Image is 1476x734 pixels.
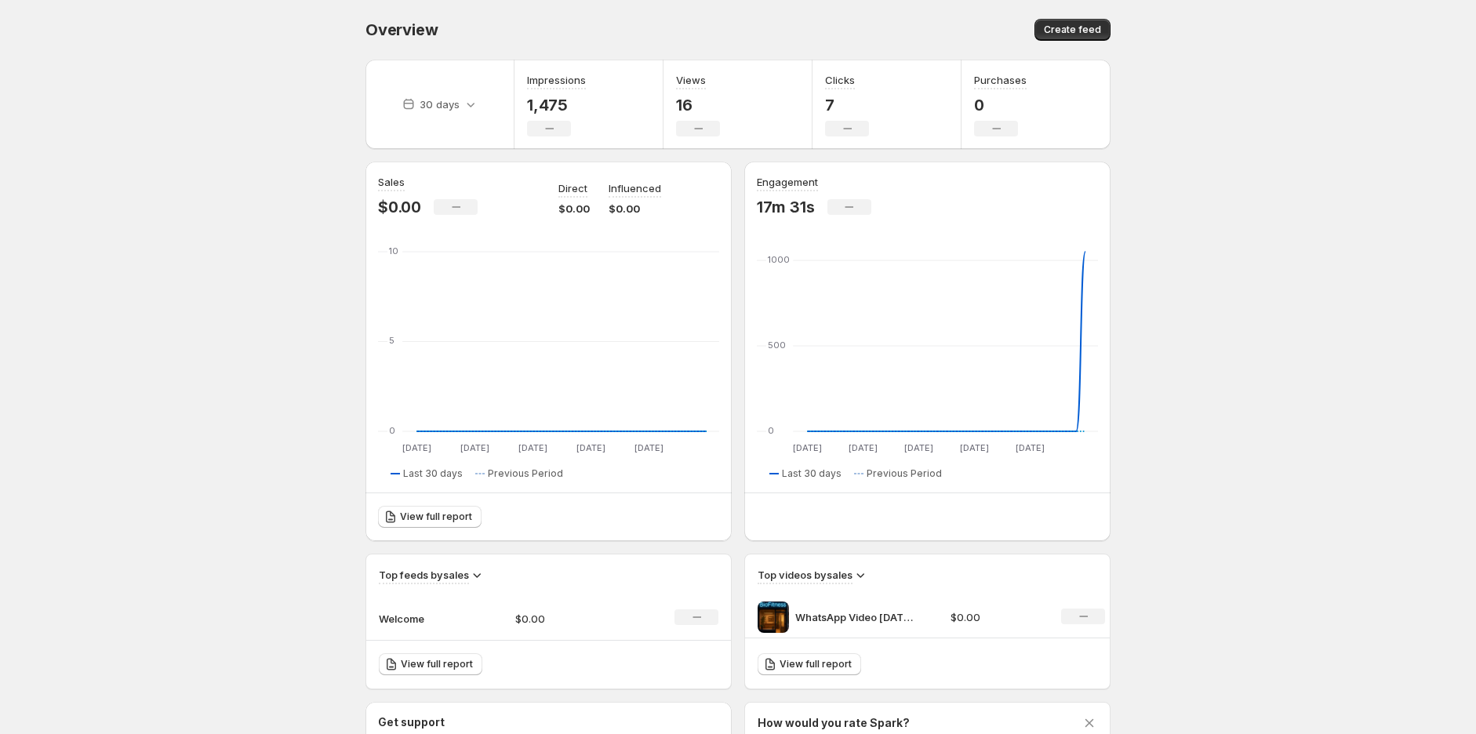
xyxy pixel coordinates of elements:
[825,72,855,88] h3: Clicks
[795,609,913,625] p: WhatsApp Video [DATE] at 70018 PM
[488,467,563,480] span: Previous Period
[527,96,586,114] p: 1,475
[576,442,605,453] text: [DATE]
[974,72,1027,88] h3: Purchases
[867,467,942,480] span: Previous Period
[634,442,663,453] text: [DATE]
[757,198,815,216] p: 17m 31s
[793,442,822,453] text: [DATE]
[460,442,489,453] text: [DATE]
[379,653,482,675] a: View full report
[400,511,472,523] span: View full report
[951,609,1043,625] p: $0.00
[676,72,706,88] h3: Views
[378,174,405,190] h3: Sales
[518,442,547,453] text: [DATE]
[758,567,853,583] h3: Top videos by sales
[1044,24,1101,36] span: Create feed
[1034,19,1111,41] button: Create feed
[974,96,1027,114] p: 0
[527,72,586,88] h3: Impressions
[379,567,469,583] h3: Top feeds by sales
[401,658,473,670] span: View full report
[758,601,789,633] img: WhatsApp Video 2025-09-23 at 70018 PM
[378,506,482,528] a: View full report
[1016,442,1045,453] text: [DATE]
[609,201,661,216] p: $0.00
[849,442,878,453] text: [DATE]
[420,96,460,112] p: 30 days
[758,653,861,675] a: View full report
[378,714,445,730] h3: Get support
[365,20,438,39] span: Overview
[403,467,463,480] span: Last 30 days
[780,658,852,670] span: View full report
[389,425,395,436] text: 0
[389,335,394,346] text: 5
[558,201,590,216] p: $0.00
[402,442,431,453] text: [DATE]
[558,180,587,196] p: Direct
[758,715,910,731] h3: How would you rate Spark?
[757,174,818,190] h3: Engagement
[389,245,398,256] text: 10
[904,442,933,453] text: [DATE]
[768,425,774,436] text: 0
[768,340,786,351] text: 500
[676,96,720,114] p: 16
[515,611,627,627] p: $0.00
[379,611,457,627] p: Welcome
[782,467,842,480] span: Last 30 days
[825,96,869,114] p: 7
[609,180,661,196] p: Influenced
[768,254,790,265] text: 1000
[378,198,421,216] p: $0.00
[960,442,989,453] text: [DATE]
